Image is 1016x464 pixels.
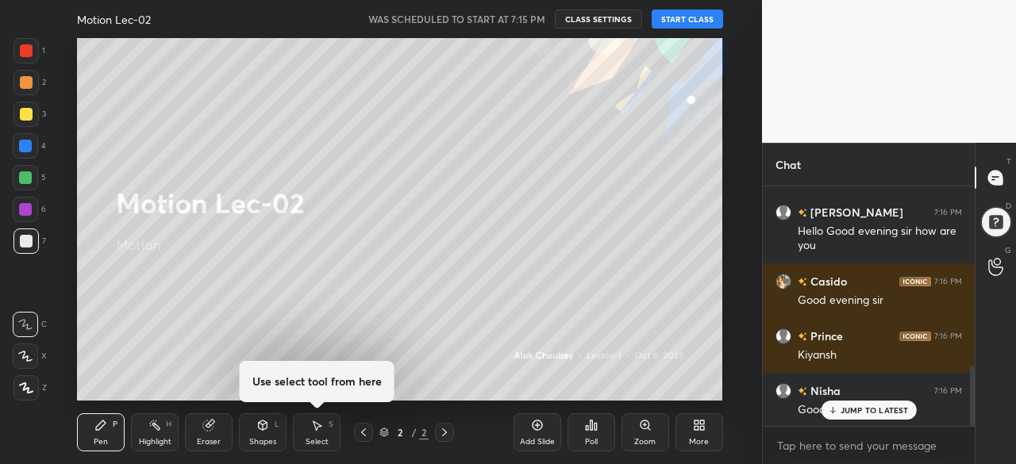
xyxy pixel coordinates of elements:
div: Pen [94,438,108,446]
div: S [329,420,333,428]
button: START CLASS [652,10,723,29]
h4: Use select tool from here [252,374,382,389]
button: CLASS SETTINGS [555,10,642,29]
h6: [PERSON_NAME] [807,204,903,220]
img: d463c51465564e8e80671418c46bd36b.jpg [775,274,791,290]
img: default.png [775,205,791,220]
div: 7:16 PM [934,386,962,396]
div: 4 [13,133,46,159]
div: Poll [585,438,598,446]
div: Select [306,438,329,446]
div: 2 [13,70,46,95]
div: P [113,420,117,428]
div: 5 [13,165,46,190]
div: 7:16 PM [934,332,962,341]
p: JUMP TO LATEST [841,405,909,415]
div: More [689,438,709,446]
h6: Casido [807,273,847,290]
div: 2 [419,425,429,439]
div: Good evening sir [798,402,962,418]
div: Good evening sir [798,293,962,309]
img: default.png [775,328,791,344]
div: Highlight [139,438,171,446]
img: no-rating-badge.077c3623.svg [798,209,807,217]
div: 2 [392,428,408,437]
h6: Nisha [807,382,841,399]
img: iconic-dark.1390631f.png [899,277,931,286]
p: T [1006,155,1011,167]
img: default.png [775,383,791,399]
div: grid [763,186,975,427]
h6: Prince [807,328,843,344]
h5: WAS SCHEDULED TO START AT 7:15 PM [368,12,545,26]
img: iconic-dark.1390631f.png [899,332,931,341]
div: Add Slide [520,438,555,446]
div: Shapes [249,438,276,446]
div: Kiyansh [798,347,962,363]
img: no-rating-badge.077c3623.svg [798,387,807,396]
p: Chat [763,144,814,186]
div: H [166,420,171,428]
div: 7:16 PM [934,208,962,217]
div: X [13,343,47,369]
div: 1 [13,38,45,63]
div: 7:16 PM [934,277,962,286]
div: L [275,420,279,428]
div: 6 [13,197,46,222]
p: D [1006,200,1011,212]
div: Zoom [634,438,656,446]
div: 7 [13,228,46,254]
div: / [411,428,416,437]
div: 3 [13,102,46,127]
img: no-rating-badge.077c3623.svg [798,332,807,341]
div: Hello Good evening sir how are you [798,224,962,254]
h4: Motion Lec-02 [77,12,151,27]
div: Eraser [197,438,221,446]
div: C [13,312,47,337]
div: Z [13,375,47,401]
img: no-rating-badge.077c3623.svg [798,278,807,286]
p: G [1005,244,1011,256]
